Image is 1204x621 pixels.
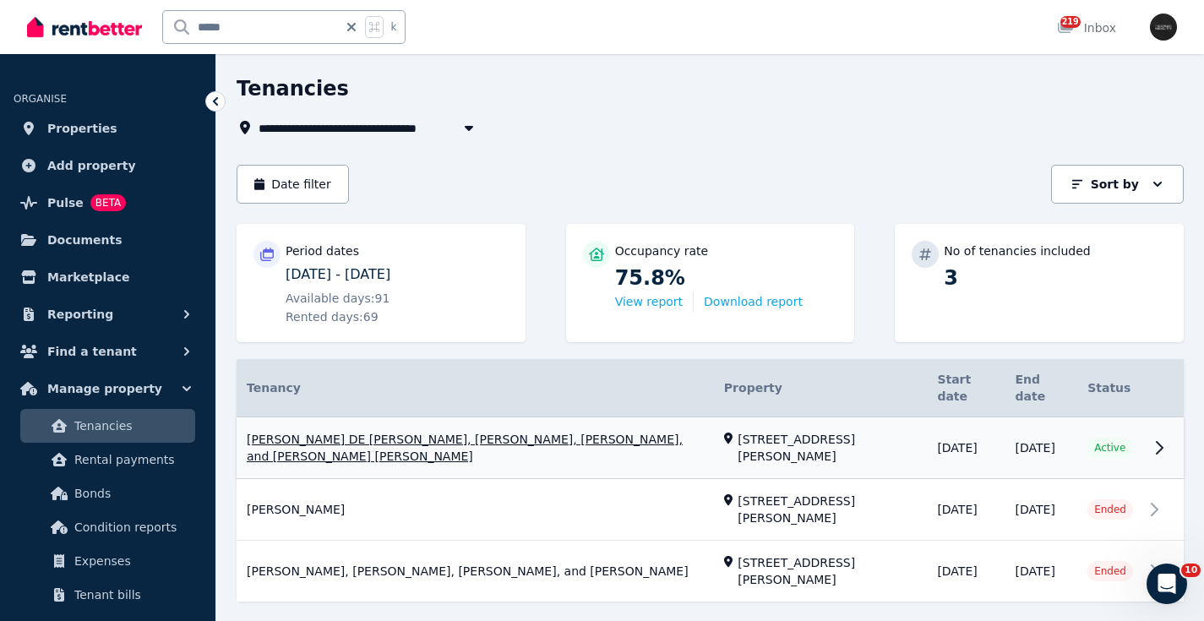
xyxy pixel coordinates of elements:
[286,290,390,307] span: Available days: 91
[944,242,1090,259] p: No of tenancies included
[74,551,188,571] span: Expenses
[14,93,67,105] span: ORGANISE
[944,264,1167,291] p: 3
[14,112,202,145] a: Properties
[20,443,195,477] a: Rental payments
[74,449,188,470] span: Rental payments
[237,75,349,102] h1: Tenancies
[20,544,195,578] a: Expenses
[1005,359,1078,417] th: End date
[1147,564,1187,604] iframe: Intercom live chat
[14,297,202,331] button: Reporting
[704,293,803,310] button: Download report
[47,118,117,139] span: Properties
[14,223,202,257] a: Documents
[47,341,137,362] span: Find a tenant
[286,308,379,325] span: Rented days: 69
[14,260,202,294] a: Marketplace
[927,417,1005,478] a: View details for IVANNA GARCÍA DE QUEVEDO ACEVES, MARÍA PIMENTEL GONZÁLEZ, CAMILA MARTÍNEZ ROBLES...
[237,479,714,540] a: View details for Matan Samira
[47,379,162,399] span: Manage property
[1057,19,1116,36] div: Inbox
[1181,564,1201,577] span: 10
[286,264,509,285] p: [DATE] - [DATE]
[714,417,928,478] a: View details for IVANNA GARCÍA DE QUEVEDO ACEVES, MARÍA PIMENTEL GONZÁLEZ, CAMILA MARTÍNEZ ROBLES...
[1005,479,1078,541] td: [DATE]
[1143,541,1184,602] a: View details for Darya Mohsen Zadeh, Ella Mahlen, Katja Orback, and Lili Senai
[714,359,928,417] th: Property
[1005,541,1078,602] a: View details for Darya Mohsen Zadeh, Ella Mahlen, Katja Orback, and Lili Senai
[1005,541,1078,602] td: [DATE]
[247,379,301,396] span: Tenancy
[237,165,349,204] button: Date filter
[47,230,123,250] span: Documents
[1077,479,1143,540] a: View details for Matan Samira
[14,335,202,368] button: Find a tenant
[20,578,195,612] a: Tenant bills
[927,541,1005,602] a: View details for Darya Mohsen Zadeh, Ella Mahlen, Katja Orback, and Lili Senai
[1005,479,1078,540] a: View details for Matan Samira
[90,194,126,211] span: BETA
[927,359,1005,417] th: Start date
[927,479,1005,540] a: View details for Matan Samira
[74,416,188,436] span: Tenancies
[14,372,202,406] button: Manage property
[47,193,84,213] span: Pulse
[1077,417,1143,478] a: View details for IVANNA GARCÍA DE QUEVEDO ACEVES, MARÍA PIMENTEL GONZÁLEZ, CAMILA MARTÍNEZ ROBLES...
[47,267,129,287] span: Marketplace
[237,417,714,478] a: View details for IVANNA GARCÍA DE QUEVEDO ACEVES, MARÍA PIMENTEL GONZÁLEZ, CAMILA MARTÍNEZ ROBLES...
[1060,16,1081,28] span: 219
[1143,479,1184,540] a: View details for Matan Samira
[927,541,1005,602] td: [DATE]
[1143,417,1184,478] a: View details for IVANNA GARCÍA DE QUEVEDO ACEVES, MARÍA PIMENTEL GONZÁLEZ, CAMILA MARTÍNEZ ROBLES...
[47,155,136,176] span: Add property
[714,479,928,540] a: View details for Matan Samira
[615,293,683,310] button: View report
[74,483,188,504] span: Bonds
[20,477,195,510] a: Bonds
[14,149,202,182] a: Add property
[286,242,359,259] p: Period dates
[1005,417,1078,479] td: [DATE]
[74,585,188,605] span: Tenant bills
[1077,541,1143,602] a: View details for Darya Mohsen Zadeh, Ella Mahlen, Katja Orback, and Lili Senai
[1051,165,1184,204] button: Sort by
[20,409,195,443] a: Tenancies
[1091,176,1139,193] p: Sort by
[615,264,838,291] p: 75.8%
[927,479,1005,541] td: [DATE]
[74,517,188,537] span: Condition reports
[1150,14,1177,41] img: Iconic Realty Pty Ltd
[1077,359,1143,417] th: Status
[47,304,113,324] span: Reporting
[237,541,714,602] a: View details for Darya Mohsen Zadeh, Ella Mahlen, Katja Orback, and Lili Senai
[1005,417,1078,478] a: View details for IVANNA GARCÍA DE QUEVEDO ACEVES, MARÍA PIMENTEL GONZÁLEZ, CAMILA MARTÍNEZ ROBLES...
[390,20,396,34] span: k
[20,510,195,544] a: Condition reports
[714,541,928,602] a: View details for Darya Mohsen Zadeh, Ella Mahlen, Katja Orback, and Lili Senai
[27,14,142,40] img: RentBetter
[14,186,202,220] a: PulseBETA
[927,417,1005,479] td: [DATE]
[615,242,709,259] p: Occupancy rate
